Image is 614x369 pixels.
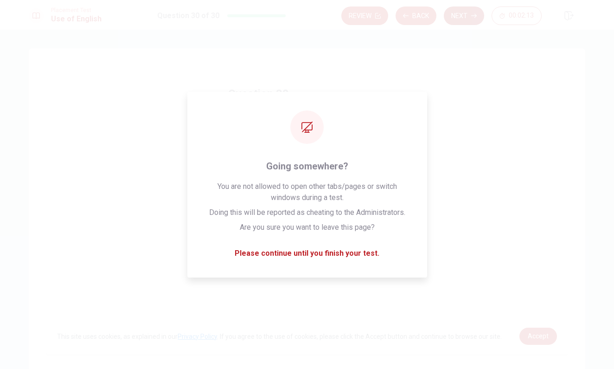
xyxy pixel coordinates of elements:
[232,204,247,219] div: C
[444,6,484,25] button: Next
[228,200,386,223] button: CAre
[57,333,502,340] span: This site uses cookies, as explained in our . If you agree to the use of cookies, please click th...
[51,13,102,25] h1: Use of English
[228,138,386,162] button: ADoes
[228,86,386,101] h4: Question 30
[232,234,247,249] div: D
[251,175,263,186] span: Will
[232,173,247,188] div: B
[228,112,386,123] span: ___ you go if it rains?
[528,332,549,340] span: Accept
[46,318,568,354] div: cookieconsent
[251,206,262,217] span: Are
[157,10,219,21] h1: Question 30 of 30
[509,12,534,19] span: 00:02:13
[519,328,557,345] a: dismiss cookie message
[228,230,386,253] button: DDo
[51,7,102,13] span: Placement Test
[251,144,269,155] span: Does
[251,236,260,247] span: Do
[341,6,388,25] button: Review
[396,6,436,25] button: Back
[178,333,217,340] a: Privacy Policy
[492,6,542,25] button: 00:02:13
[232,142,247,157] div: A
[228,169,386,192] button: BWill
